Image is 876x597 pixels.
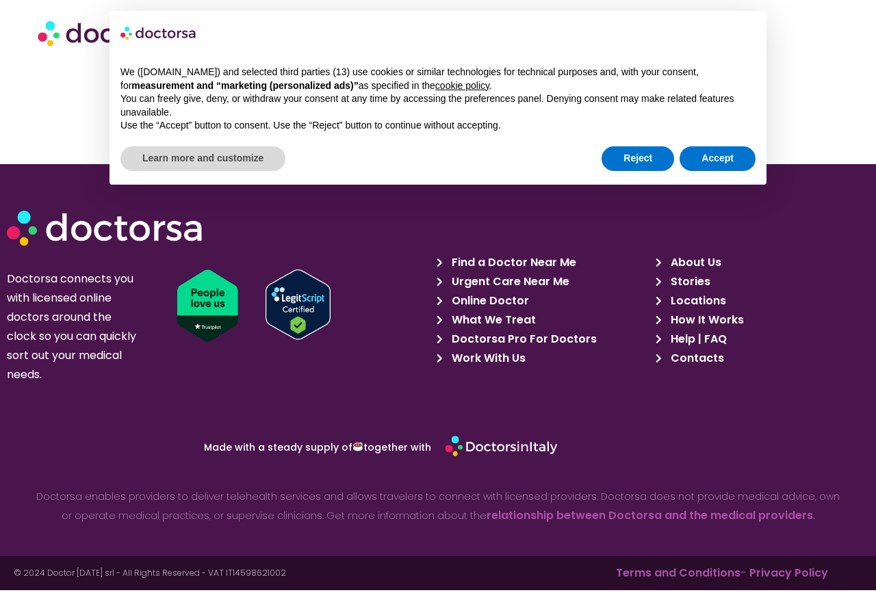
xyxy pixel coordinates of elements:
strong: measurement and “marketing (personalized ads)” [131,80,358,91]
p: Use the “Accept” button to consent. Use the “Reject” button to continue without accepting. [120,119,756,133]
a: Online Doctor [437,291,647,310]
a: Contacts [656,349,866,368]
strong: . [813,509,815,522]
a: relationship between Doctorsa and the medical providers [487,507,813,523]
a: Privacy Policy [749,565,828,581]
p: © 2024 Doctor [DATE] srl - All Rights Reserved - VAT IT14598621002 [14,569,437,577]
a: Doctorsa Pro For Doctors [437,330,647,349]
a: Work With Us [437,349,647,368]
p: You can freely give, deny, or withdraw your consent at any time by accessing the preferences pane... [120,92,756,119]
span: Help | FAQ [667,330,727,349]
a: How It Works [656,310,866,330]
span: Online Doctor [448,291,529,310]
span: About Us [667,253,721,272]
img: Verify Approval for www.doctorsa.com [266,269,331,340]
img: ☕ [353,442,363,451]
span: Contacts [667,349,724,368]
a: What We Treat [437,310,647,330]
span: What We Treat [448,310,536,330]
a: Find a Doctor Near Me [437,253,647,272]
button: Reject [602,146,674,171]
a: Verify LegitScript Approval for www.doctorsa.com [266,269,445,340]
a: cookie policy [435,80,489,91]
p: Doctorsa connects you with licensed online doctors around the clock so you can quickly sort out y... [7,269,140,384]
p: Doctorsa enables providers to deliver telehealth services and allows travelers to connect with li... [33,487,843,525]
a: Locations [656,291,866,310]
a: About Us [656,253,866,272]
button: Accept [680,146,756,171]
span: Urgent Care Near Me [448,272,569,291]
span: How It Works [667,310,744,330]
span: Locations [667,291,726,310]
p: We ([DOMAIN_NAME]) and selected third parties (13) use cookies or similar technologies for techni... [120,66,756,92]
span: Doctorsa Pro For Doctors [448,330,597,349]
a: Help | FAQ [656,330,866,349]
span: Stories [667,272,710,291]
a: Stories [656,272,866,291]
img: logo [120,22,197,44]
span: - [616,565,747,581]
p: Made with a steady supply of together with [70,442,431,452]
button: Learn more and customize [120,146,285,171]
span: Work With Us [448,349,526,368]
a: Terms and Conditions [616,565,740,581]
a: Urgent Care Near Me [437,272,647,291]
span: Find a Doctor Near Me [448,253,576,272]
